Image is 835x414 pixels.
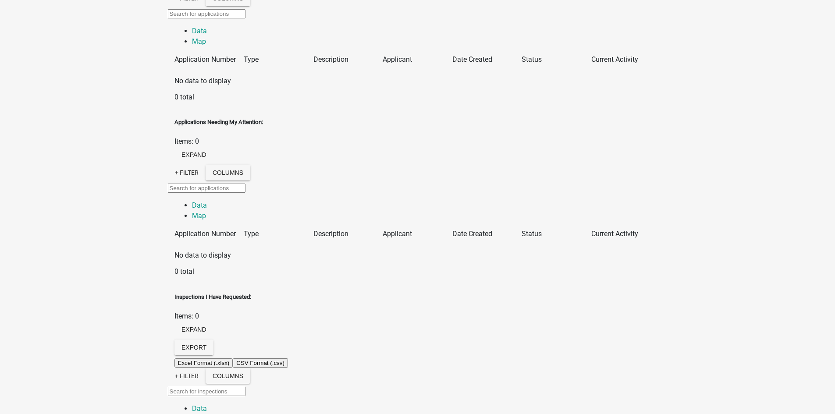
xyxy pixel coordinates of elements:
h5: Inspections I Have Requested: [174,293,661,301]
datatable-header-cell: Type [244,54,313,65]
span: Status [522,55,542,64]
div: 0 total [174,266,661,277]
datatable-header-cell: Application Number [174,54,244,65]
span: Description [313,55,348,64]
button: Export [174,340,213,355]
div: Items: 0 [174,136,661,147]
a: Map [192,37,206,46]
a: Map [192,212,206,220]
span: Date Created [452,230,492,238]
datatable-header-cell: Description [313,54,383,65]
span: Applicant [383,55,412,64]
datatable-header-cell: Description [313,228,383,240]
span: Current Activity [591,55,638,64]
button: expand [174,322,213,337]
div: Items: 0 [174,311,661,322]
span: Date Created [452,55,492,64]
datatable-header-cell: Date Created [452,54,522,65]
span: Description [313,230,348,238]
button: Columns [206,165,250,180]
span: Status [522,230,542,238]
input: Search for applications [168,9,245,18]
button: Columns [206,368,250,384]
button: CSV Format (.csv) [233,358,288,368]
button: Excel Format (.xlsx) [174,358,233,368]
datatable-header-cell: Status [522,54,591,65]
datatable-header-cell: Status [522,228,591,240]
div: No data to display [174,76,661,86]
span: Type [244,55,259,64]
a: + Filter [168,165,206,180]
input: Search for inspections [168,387,245,396]
span: Application Number [174,230,236,238]
span: Applicant [383,230,412,238]
a: Data [192,27,207,35]
span: Application Number [174,55,236,64]
div: No data to display [174,250,661,261]
datatable-header-cell: Date Created [452,228,522,240]
div: 0 total [174,92,661,103]
h5: Applications Needing My Attention: [174,118,661,127]
datatable-header-cell: Application Number [174,228,244,240]
a: Data [192,404,207,413]
datatable-header-cell: Current Activity [591,228,661,240]
span: Current Activity [591,230,638,238]
a: + Filter [168,368,206,384]
datatable-header-cell: Current Activity [591,54,661,65]
div: expand [174,165,661,283]
input: Search for applications [168,184,245,193]
datatable-header-cell: Applicant [383,54,452,65]
datatable-header-cell: Applicant [383,228,452,240]
datatable-header-cell: Type [244,228,313,240]
a: Data [192,201,207,209]
span: Type [244,230,259,238]
button: expand [174,147,213,163]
